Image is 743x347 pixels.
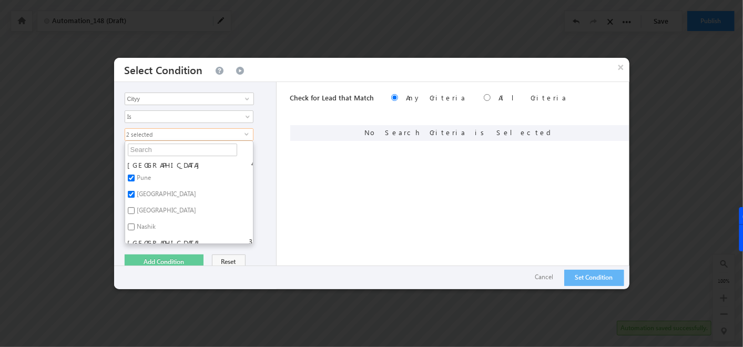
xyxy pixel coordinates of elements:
[125,58,203,81] h3: Select Condition
[125,129,245,140] span: 2 selected
[125,188,207,204] label: [GEOGRAPHIC_DATA]
[125,237,216,249] label: [GEOGRAPHIC_DATA]
[239,94,252,104] a: Show All Items
[128,191,135,198] input: [GEOGRAPHIC_DATA]
[525,270,564,285] button: Cancel
[212,254,246,269] button: Reset
[128,223,135,230] input: Nashik
[128,144,237,156] input: Search
[125,128,253,141] div: Pune, Mumbai
[128,207,135,214] input: [GEOGRAPHIC_DATA]
[125,93,254,105] input: Type to Search
[125,112,239,121] span: Is
[252,159,253,168] span: 4
[613,58,629,76] button: ×
[125,110,253,123] a: Is
[499,93,568,102] label: All Criteria
[290,125,629,141] div: No Search Criteria is Selected
[406,93,467,102] label: Any Criteria
[564,270,624,286] button: Set Condition
[125,204,207,220] label: [GEOGRAPHIC_DATA]
[125,171,162,188] label: Pune
[125,220,167,237] label: Nashik
[125,159,216,171] label: [GEOGRAPHIC_DATA]
[290,93,374,102] span: Check for Lead that Match
[125,254,203,269] button: Add Condition
[245,131,253,136] span: select
[128,175,135,181] input: Pune
[249,237,253,246] span: 3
